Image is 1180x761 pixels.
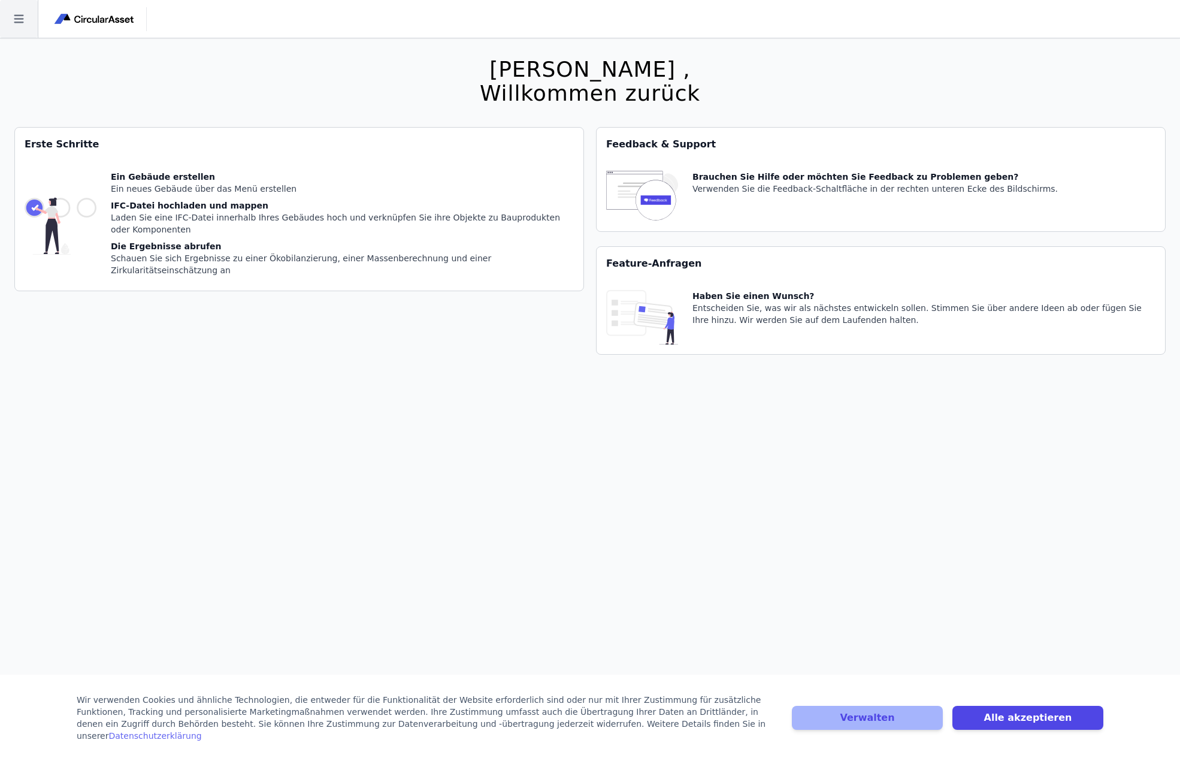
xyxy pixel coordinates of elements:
img: Concular [53,12,137,26]
div: [PERSON_NAME] , [480,58,700,81]
div: Haben Sie einen Wunsch? [692,290,1155,302]
div: Die Ergebnisse abrufen [111,240,574,252]
div: Brauchen Sie Hilfe oder möchten Sie Feedback zu Problemen geben? [692,171,1058,183]
div: Ein neues Gebäude über das Menü erstellen [111,183,574,195]
button: Alle akzeptieren [952,706,1103,730]
div: Schauen Sie sich Ergebnisse zu einer Ökobilanzierung, einer Massenberechnung und einer Zirkularit... [111,252,574,276]
button: Verwalten [792,706,943,730]
div: Verwenden Sie die Feedback-Schaltfläche in der rechten unteren Ecke des Bildschirms. [692,183,1058,195]
div: Laden Sie eine IFC-Datei innerhalb Ihres Gebäudes hoch und verknüpfen Sie ihre Objekte zu Bauprod... [111,212,574,235]
img: feedback-icon-HCTs5lye.svg [606,171,678,222]
a: Datenschutzerklärung [108,731,201,741]
div: Willkommen zurück [480,81,700,105]
img: feature_request_tile-UiXE1qGU.svg [606,290,678,345]
div: Wir verwenden Cookies und ähnliche Technologien, die entweder für die Funktionalität der Website ... [77,694,777,742]
div: IFC-Datei hochladen und mappen [111,200,574,212]
img: getting_started_tile-DrF_GRSv.svg [25,171,96,281]
div: Entscheiden Sie, was wir als nächstes entwickeln sollen. Stimmen Sie über andere Ideen ab oder fü... [692,302,1155,326]
div: Feedback & Support [597,128,1165,161]
div: Feature-Anfragen [597,247,1165,280]
div: Ein Gebäude erstellen [111,171,574,183]
div: Erste Schritte [15,128,583,161]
